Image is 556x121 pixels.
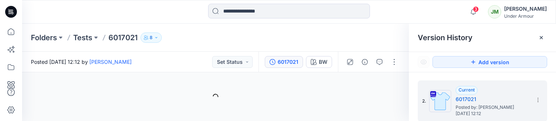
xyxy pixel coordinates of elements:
[488,5,501,18] div: JM
[538,35,544,41] button: Close
[265,56,303,68] button: 6017021
[140,32,162,43] button: 8
[150,34,153,42] p: 8
[73,32,92,43] a: Tests
[504,13,547,19] div: Under Armour
[319,58,327,66] div: BW
[89,59,132,65] a: [PERSON_NAME]
[418,56,430,68] button: Show Hidden Versions
[429,90,451,112] img: 6017021
[504,4,547,13] div: [PERSON_NAME]
[108,32,138,43] p: 6017021
[418,33,473,42] span: Version History
[306,56,332,68] button: BW
[456,95,529,104] h5: 6017021
[31,32,57,43] a: Folders
[422,98,426,104] span: 2.
[459,87,475,93] span: Current
[31,58,132,66] span: Posted [DATE] 12:12 by
[456,111,529,116] span: [DATE] 12:12
[456,104,529,111] span: Posted by: Jakub Makowski
[278,58,298,66] div: 6017021
[432,56,547,68] button: Add version
[359,56,371,68] button: Details
[473,6,479,12] span: 3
